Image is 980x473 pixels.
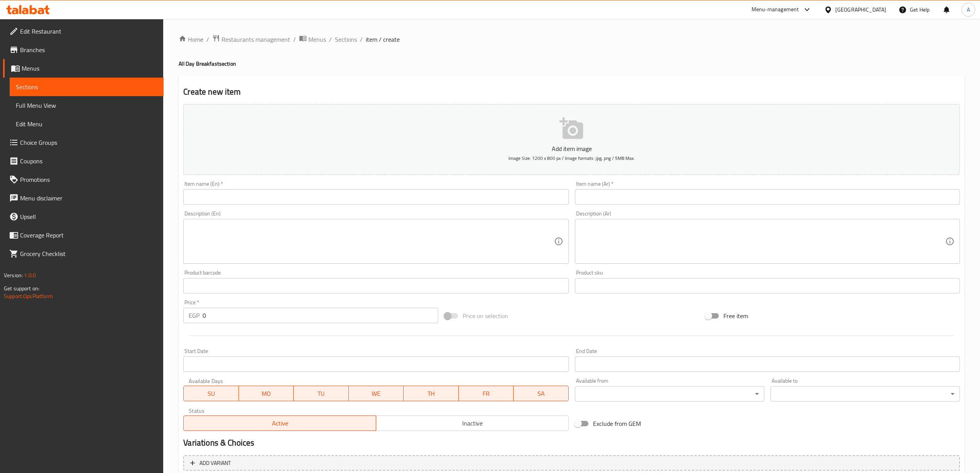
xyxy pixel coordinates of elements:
span: Free item [723,311,748,320]
span: 1.0.0 [24,270,36,280]
span: Coupons [20,156,157,166]
span: MO [242,388,291,399]
span: Edit Restaurant [20,27,157,36]
div: ​ [770,386,960,402]
button: FR [459,386,514,401]
span: Inactive [379,418,566,429]
button: TU [294,386,349,401]
div: ​ [575,386,764,402]
a: Restaurants management [212,34,290,44]
a: Support.OpsPlatform [4,291,53,301]
span: Sections [16,82,157,92]
a: Sections [10,78,164,96]
span: Exclude from GEM [593,419,641,428]
div: Menu-management [752,5,799,14]
span: Branches [20,45,157,54]
button: Add item imageImage Size: 1200 x 800 px / Image formats: jpg, png / 5MB Max. [183,104,960,175]
button: Active [183,415,376,431]
span: Coverage Report [20,231,157,240]
span: item / create [366,35,400,44]
input: Please enter price [203,308,438,323]
a: Menus [3,59,164,78]
span: Menus [308,35,326,44]
button: SA [514,386,569,401]
a: Sections [335,35,357,44]
a: Coupons [3,152,164,170]
p: Add item image [195,144,948,153]
span: Restaurants management [221,35,290,44]
span: Menus [22,64,157,73]
button: Add variant [183,455,960,471]
span: Version: [4,270,23,280]
span: Upsell [20,212,157,221]
li: / [206,35,209,44]
span: Price on selection [463,311,508,320]
input: Enter name Ar [575,189,960,205]
span: Grocery Checklist [20,249,157,258]
span: Choice Groups [20,138,157,147]
a: Branches [3,41,164,59]
span: Get support on: [4,283,39,293]
a: Choice Groups [3,133,164,152]
a: Edit Restaurant [3,22,164,41]
span: Edit Menu [16,119,157,129]
span: Image Size: 1200 x 800 px / Image formats: jpg, png / 5MB Max. [509,154,635,163]
span: Active [187,418,373,429]
button: MO [239,386,294,401]
a: Promotions [3,170,164,189]
a: Menu disclaimer [3,189,164,207]
li: / [360,35,363,44]
button: WE [349,386,404,401]
span: Add variant [199,458,231,468]
span: FR [462,388,511,399]
input: Enter name En [183,189,568,205]
span: Promotions [20,175,157,184]
button: TH [404,386,459,401]
nav: breadcrumb [179,34,965,44]
a: Edit Menu [10,115,164,133]
h2: Variations & Choices [183,437,960,449]
span: Menu disclaimer [20,193,157,203]
a: Full Menu View [10,96,164,115]
li: / [293,35,296,44]
span: A [967,5,970,14]
button: SU [183,386,238,401]
a: Home [179,35,203,44]
a: Grocery Checklist [3,244,164,263]
a: Upsell [3,207,164,226]
span: TH [407,388,456,399]
div: [GEOGRAPHIC_DATA] [835,5,886,14]
h4: All Day Breakfast section [179,60,965,68]
input: Please enter product sku [575,278,960,293]
span: SA [517,388,566,399]
h2: Create new item [183,86,960,98]
span: WE [352,388,401,399]
a: Coverage Report [3,226,164,244]
input: Please enter product barcode [183,278,568,293]
li: / [329,35,332,44]
span: SU [187,388,235,399]
span: TU [297,388,346,399]
span: Full Menu View [16,101,157,110]
button: Inactive [376,415,569,431]
p: EGP [189,311,199,320]
a: Menus [299,34,326,44]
